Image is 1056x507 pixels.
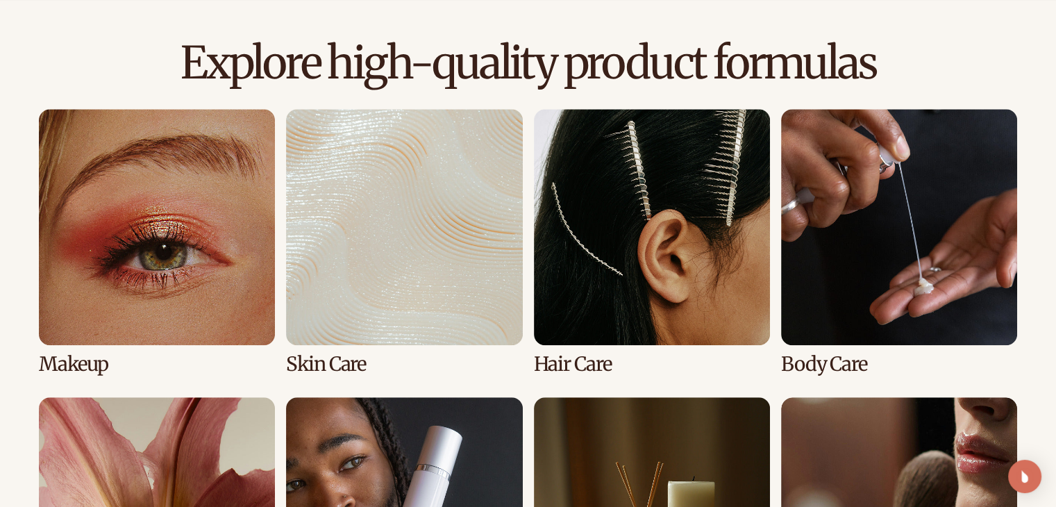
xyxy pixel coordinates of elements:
[781,109,1017,375] div: 4 / 8
[1008,460,1041,493] div: Open Intercom Messenger
[534,354,770,375] h3: Hair Care
[534,109,770,375] div: 3 / 8
[286,109,522,375] div: 2 / 8
[39,109,275,375] div: 1 / 8
[39,40,1017,86] h2: Explore high-quality product formulas
[39,354,275,375] h3: Makeup
[781,354,1017,375] h3: Body Care
[286,354,522,375] h3: Skin Care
